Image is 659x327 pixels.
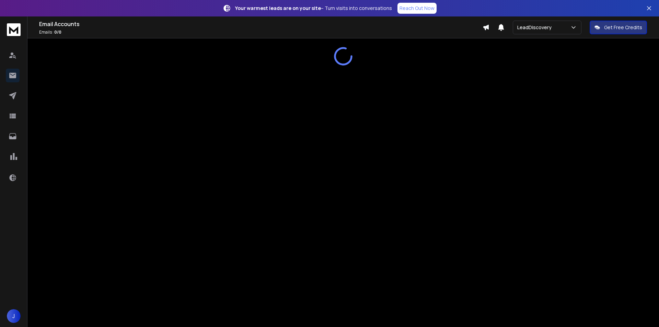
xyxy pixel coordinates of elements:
h1: Email Accounts [39,20,483,28]
button: J [7,309,21,323]
p: LeadDiscovery [517,24,554,31]
p: Emails : [39,30,483,35]
a: Reach Out Now [397,3,437,14]
img: logo [7,23,21,36]
p: Reach Out Now [400,5,435,12]
button: Get Free Credits [590,21,647,34]
p: Get Free Credits [604,24,642,31]
strong: Your warmest leads are on your site [235,5,321,11]
span: 0 / 0 [54,29,61,35]
p: – Turn visits into conversations [235,5,392,12]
